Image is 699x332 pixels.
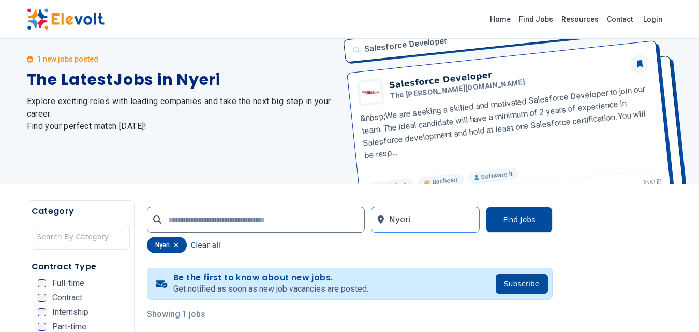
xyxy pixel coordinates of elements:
[52,279,84,287] span: Full-time
[147,308,553,321] p: Showing 1 jobs
[173,283,368,295] p: Get notified as soon as new job vacancies are posted.
[27,95,337,133] h2: Explore exciting roles with leading companies and take the next big step in your career. Find you...
[32,205,130,218] h5: Category
[38,323,46,331] input: Part-time
[191,237,220,253] button: Clear all
[557,11,603,27] a: Resources
[52,308,88,316] span: Internship
[38,294,46,302] input: Contract
[603,11,637,27] a: Contact
[515,11,557,27] a: Find Jobs
[27,8,105,30] img: Elevolt
[147,237,187,253] div: nyeri
[52,294,82,302] span: Contract
[173,272,368,283] h4: Be the first to know about new jobs.
[52,323,86,331] span: Part-time
[38,308,46,316] input: Internship
[637,9,668,30] a: Login
[496,274,548,294] button: Subscribe
[37,54,98,64] p: 1 new jobs posted
[647,282,699,332] iframe: Chat Widget
[486,207,552,233] button: Find Jobs
[486,11,515,27] a: Home
[38,279,46,287] input: Full-time
[32,261,130,273] h5: Contract Type
[27,70,337,89] h1: The Latest Jobs in Nyeri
